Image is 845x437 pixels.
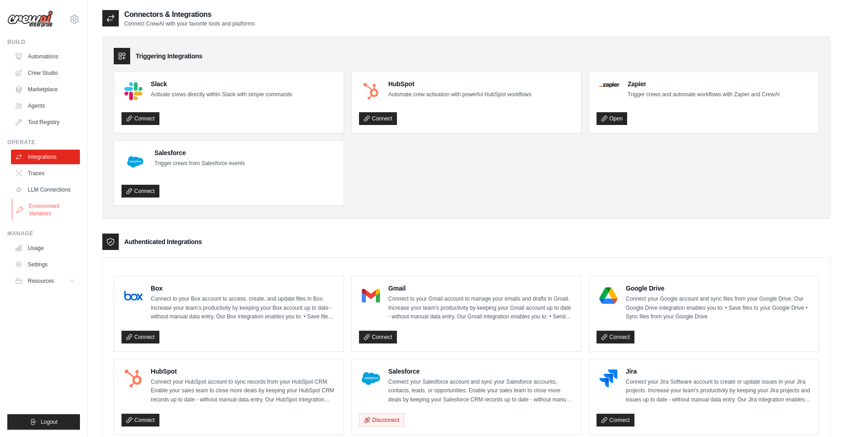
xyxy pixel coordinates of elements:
[7,38,80,46] div: Build
[388,284,574,293] h4: Gmail
[124,369,143,388] img: HubSpot Logo
[124,237,202,246] h3: Authenticated Integrations
[388,79,531,88] h4: HubSpot
[359,413,404,427] button: Disconnect
[11,166,80,181] a: Traces
[154,159,245,168] p: Trigger crews from Salesforce events
[124,286,143,305] img: Box Logo
[11,66,80,80] a: Crew Studio
[626,367,811,376] h4: Jira
[626,295,811,322] p: Connect your Google account and sync files from your Google Drive. Our Google Drive integration e...
[124,20,255,27] p: Connect CrewAI with your favorite tools and platforms
[41,418,58,426] span: Logout
[124,151,146,173] img: Salesforce Logo
[626,284,811,293] h4: Google Drive
[151,90,292,99] p: Activate crews directly within Slack with simple commands
[121,185,159,198] a: Connect
[121,331,159,343] a: Connect
[7,10,53,28] img: Logo
[151,284,336,293] h4: Box
[7,230,80,237] div: Manage
[136,52,202,61] h3: Triggering Integrations
[599,369,618,388] img: Jira Logo
[362,82,380,100] img: HubSpot Logo
[362,286,380,305] img: Gmail Logo
[151,378,336,405] p: Connect your HubSpot account to sync records from your HubSpot CRM. Enable your sales team to clo...
[599,286,618,305] img: Google Drive Logo
[124,9,255,20] h2: Connectors & Integrations
[151,79,292,88] h4: Slack
[11,150,80,164] a: Integrations
[597,331,634,343] a: Connect
[12,199,81,221] a: Environment Variables
[628,79,780,88] h4: Zapier
[359,112,397,125] a: Connect
[11,257,80,272] a: Settings
[388,90,531,99] p: Automate crew activation with powerful HubSpot workflows
[28,277,54,285] span: Resources
[597,112,627,125] a: Open
[121,112,159,125] a: Connect
[597,414,634,427] a: Connect
[628,90,780,99] p: Trigger crews and automate workflows with Zapier and CrewAI
[11,241,80,255] a: Usage
[626,378,811,405] p: Connect your Jira Software account to create or update issues in your Jira projects. Increase you...
[388,367,574,376] h4: Salesforce
[359,331,397,343] a: Connect
[11,182,80,197] a: LLM Connections
[121,414,159,427] a: Connect
[388,295,574,322] p: Connect to your Gmail account to manage your emails and drafts in Gmail. Increase your team’s pro...
[11,82,80,97] a: Marketplace
[11,99,80,113] a: Agents
[599,82,619,88] img: Zapier Logo
[388,378,574,405] p: Connect your Salesforce account and sync your Salesforce accounts, contacts, leads, or opportunit...
[362,369,380,388] img: Salesforce Logo
[11,49,80,64] a: Automations
[7,139,80,146] div: Operate
[151,295,336,322] p: Connect to your Box account to access, create, and update files in Box. Increase your team’s prod...
[124,82,143,100] img: Slack Logo
[7,414,80,430] button: Logout
[11,115,80,130] a: Tool Registry
[154,148,245,157] h4: Salesforce
[11,274,80,288] button: Resources
[151,367,336,376] h4: HubSpot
